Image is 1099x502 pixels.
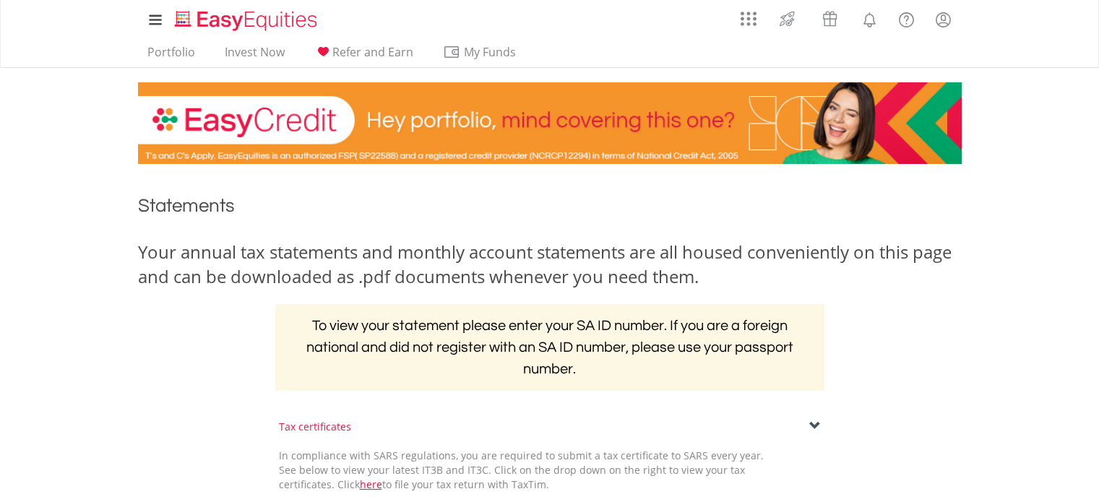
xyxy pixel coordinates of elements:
[731,4,766,27] a: AppsGrid
[775,7,799,30] img: thrive-v2.svg
[332,44,413,60] span: Refer and Earn
[741,11,757,27] img: grid-menu-icon.svg
[279,449,764,491] span: In compliance with SARS regulations, you are required to submit a tax certificate to SARS every y...
[443,43,538,61] span: My Funds
[809,4,851,30] a: Vouchers
[138,196,235,215] span: Statements
[309,45,419,67] a: Refer and Earn
[275,304,824,391] h2: To view your statement please enter your SA ID number. If you are a foreign national and did not ...
[888,4,925,33] a: FAQ's and Support
[219,45,290,67] a: Invest Now
[851,4,888,33] a: Notifications
[142,45,201,67] a: Portfolio
[337,477,549,491] span: Click to file your tax return with TaxTim.
[360,477,382,491] a: here
[138,82,962,164] img: EasyCredit Promotion Banner
[925,4,962,35] a: My Profile
[169,4,323,33] a: Home page
[172,9,323,33] img: EasyEquities_Logo.png
[818,7,842,30] img: vouchers-v2.svg
[279,420,821,434] div: Tax certificates
[138,240,962,290] div: Your annual tax statements and monthly account statements are all housed conveniently on this pag...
